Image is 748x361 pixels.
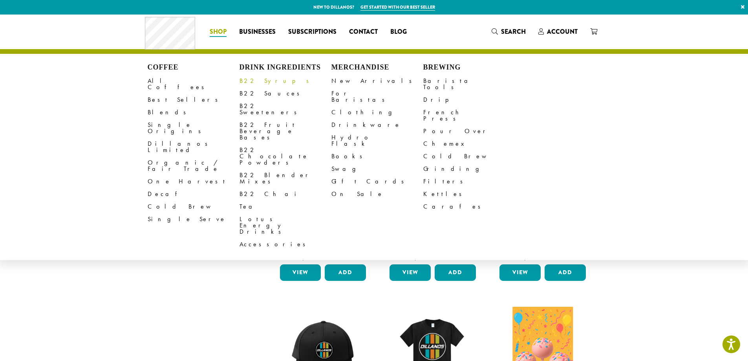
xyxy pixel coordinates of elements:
a: B22 Syrups [240,75,331,87]
a: Dillanos Limited [148,137,240,156]
a: Hydro Flask [331,131,423,150]
a: B22 Sauces [240,87,331,100]
a: B22 Sweeteners [240,100,331,119]
a: Swag [331,163,423,175]
a: Single Serve [148,213,240,225]
a: Filters [423,175,515,188]
h4: Brewing [423,63,515,72]
a: Bodum Electric Milk Frother $30.00 [278,137,368,261]
a: Shop [203,26,233,38]
span: Search [501,27,526,36]
a: For Baristas [331,87,423,106]
a: Barista Tools [423,75,515,93]
a: Chemex [423,137,515,150]
a: Bodum Electric Water Kettle $25.00 [388,137,478,261]
span: Subscriptions [288,27,337,37]
span: Account [547,27,578,36]
a: Search [485,25,532,38]
a: Decaf [148,188,240,200]
a: Organic / Fair Trade [148,156,240,175]
a: B22 Fruit Beverage Bases [240,119,331,144]
a: View [280,264,321,281]
h4: Coffee [148,63,240,72]
a: One Harvest [148,175,240,188]
a: B22 Blender Mixes [240,169,331,188]
a: Kettles [423,188,515,200]
a: B22 Chocolate Powders [240,144,331,169]
a: On Sale [331,188,423,200]
span: Contact [349,27,378,37]
a: New Arrivals [331,75,423,87]
a: Drinkware [331,119,423,131]
a: Blends [148,106,240,119]
a: Grinding [423,163,515,175]
a: View [390,264,431,281]
button: Add [325,264,366,281]
a: View [499,264,541,281]
a: Cold Brew [148,200,240,213]
a: Lotus Energy Drinks [240,213,331,238]
a: Tea [240,200,331,213]
a: Best Sellers [148,93,240,106]
button: Add [435,264,476,281]
h4: Merchandise [331,63,423,72]
a: French Press [423,106,515,125]
a: Bodum Handheld Milk Frother $10.00 [497,137,588,261]
a: Pour Over [423,125,515,137]
span: Businesses [239,27,276,37]
a: Gift Cards [331,175,423,188]
span: Blog [390,27,407,37]
a: B22 Chai [240,188,331,200]
a: Drip [423,93,515,106]
a: Cold Brew [423,150,515,163]
a: Clothing [331,106,423,119]
span: Shop [210,27,227,37]
a: Books [331,150,423,163]
a: Accessories [240,238,331,251]
button: Add [545,264,586,281]
h4: Drink Ingredients [240,63,331,72]
a: All Coffees [148,75,240,93]
a: Carafes [423,200,515,213]
a: Get started with our best seller [360,4,435,11]
a: Single Origins [148,119,240,137]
